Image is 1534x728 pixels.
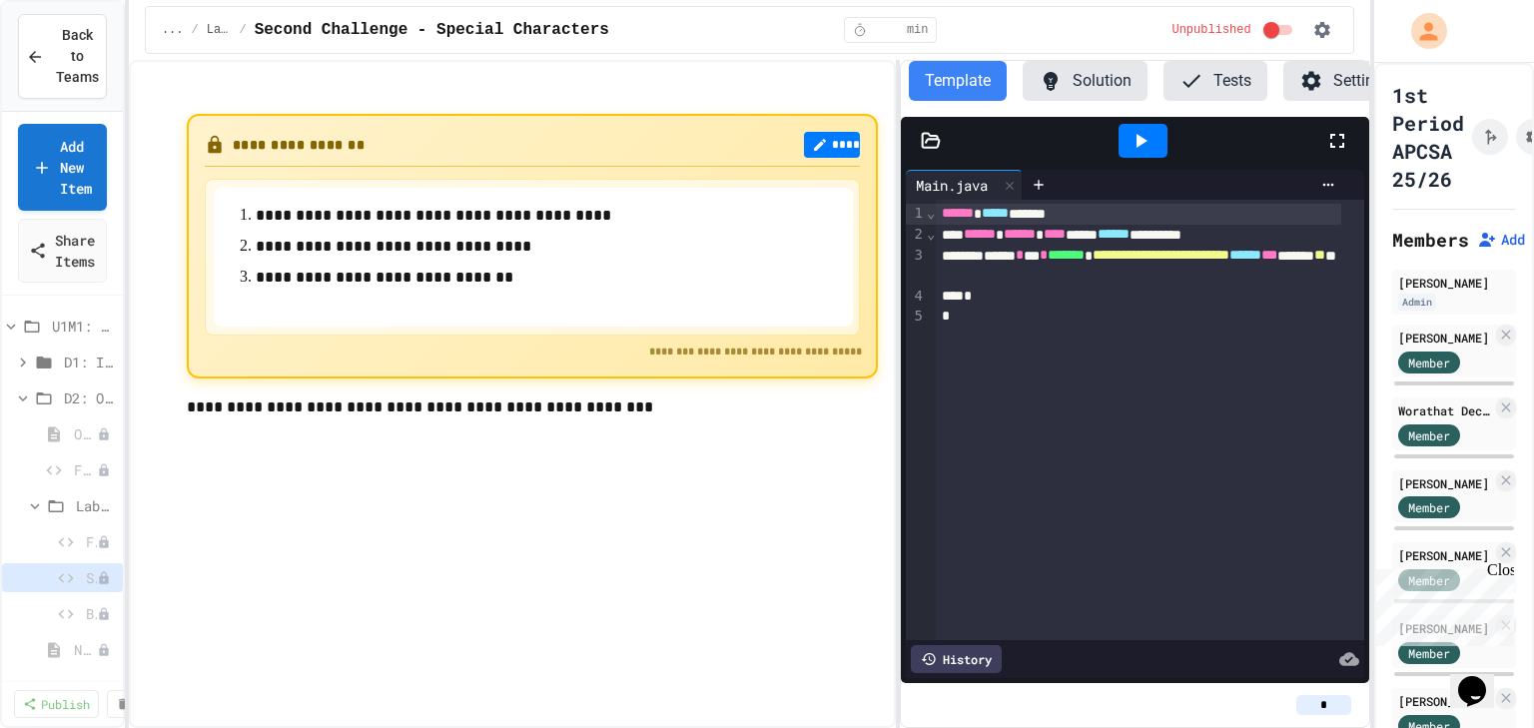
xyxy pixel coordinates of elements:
span: Practice (20 mins) [76,675,115,696]
a: Share Items [18,219,107,283]
div: 4 [906,287,926,307]
span: Unpublished [1171,22,1250,38]
div: [PERSON_NAME] [1398,474,1492,492]
span: Lab Lecture (20 mins) [207,22,232,38]
div: Chat with us now!Close [8,8,138,127]
span: D2: Output and Compiling Code [64,387,115,408]
span: Second Challenge - Special Characters [255,18,609,42]
a: Delete [107,690,185,718]
div: History [911,645,1002,673]
div: [PERSON_NAME] [1398,692,1492,710]
span: / [239,22,246,38]
div: Unpublished [97,427,111,441]
div: Unpublished [97,463,111,477]
span: Member [1408,498,1450,516]
span: Member [1408,644,1450,662]
div: 3 [906,246,926,288]
div: Unpublished [97,643,111,657]
div: [PERSON_NAME] [1398,546,1492,564]
a: Add New Item [18,124,107,211]
button: Tests [1163,61,1267,101]
div: 1 [906,204,926,225]
button: Settings [1283,61,1407,101]
div: [PERSON_NAME] [1398,274,1510,292]
div: Unpublished [97,571,111,585]
button: Click to see fork details [1472,119,1508,155]
iframe: chat widget [1368,561,1514,646]
button: Solution [1023,61,1148,101]
div: My Account [1390,8,1452,54]
span: U1M1: Primitives, Variables, Basic I/O [52,316,115,337]
span: Member [1408,426,1450,444]
div: Worathat Dechanuwong [1398,401,1492,419]
button: Template [909,61,1007,101]
div: Main.java [906,175,998,196]
div: Unpublished [97,607,111,621]
iframe: chat widget [1450,648,1514,708]
h1: 1st Period APCSA 25/26 [1392,81,1464,193]
span: Overview - Teacher Only [74,423,97,444]
span: ... [162,22,184,38]
span: Building a Rocket (ASCII Art) [86,603,97,624]
span: / [192,22,199,38]
span: Lab Lecture (20 mins) [76,495,115,516]
div: Admin [1398,294,1436,311]
button: Add [1477,230,1525,250]
span: min [907,22,929,38]
a: Publish [14,690,99,718]
span: Notes [74,639,97,660]
span: Back to Teams [56,25,99,88]
div: Main.java [906,170,1023,200]
span: Member [1408,354,1450,371]
span: First Challenge - Manual Column Alignment [86,531,97,552]
span: Fold line [926,205,936,221]
div: Unpublished [97,535,111,549]
span: Fold line [926,226,936,242]
button: Back to Teams [18,14,107,99]
div: 2 [906,225,926,246]
h2: Members [1392,226,1469,254]
div: 5 [906,307,926,327]
span: Second Challenge - Special Characters [86,567,97,588]
div: [PERSON_NAME] [1398,329,1492,347]
span: Fast Start [74,459,97,480]
span: D1: Intro to APCSA [64,352,115,372]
